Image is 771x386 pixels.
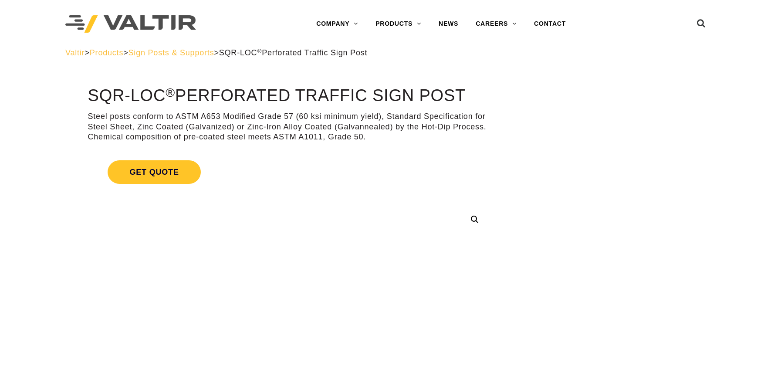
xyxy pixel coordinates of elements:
img: Valtir [65,15,196,33]
sup: ® [166,85,175,99]
h1: SQR-LOC Perforated Traffic Sign Post [88,87,490,105]
p: Steel posts conform to ASTM A653 Modified Grade 57 (60 ksi minimum yield), Standard Specification... [88,112,490,142]
a: PRODUCTS [367,15,430,33]
a: CONTACT [525,15,575,33]
a: CAREERS [467,15,525,33]
a: NEWS [430,15,467,33]
span: SQR-LOC Perforated Traffic Sign Post [219,48,368,57]
sup: ® [257,48,262,54]
a: Sign Posts & Supports [128,48,214,57]
a: COMPANY [308,15,367,33]
a: Valtir [65,48,85,57]
a: Get Quote [88,150,490,194]
span: Get Quote [108,160,200,184]
a: Products [90,48,123,57]
div: > > > [65,48,706,58]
